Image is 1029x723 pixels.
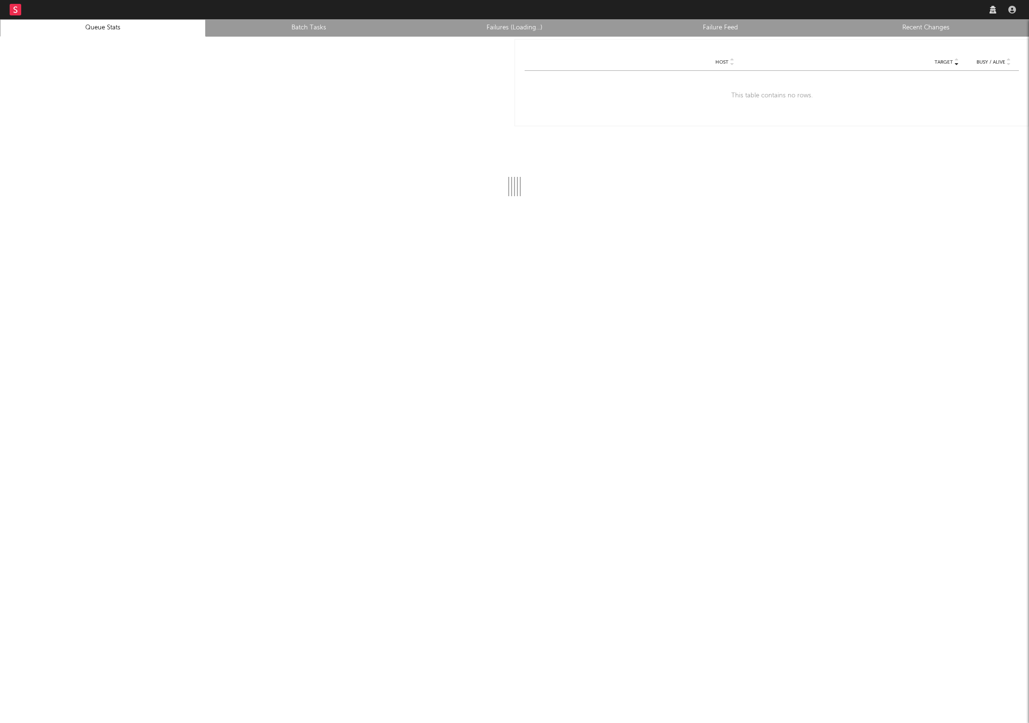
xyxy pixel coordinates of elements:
[935,59,953,65] span: Target
[211,22,406,34] a: Batch Tasks
[5,22,200,34] a: Queue Stats
[976,59,1005,65] span: Busy / Alive
[715,59,728,65] span: Host
[525,71,1019,121] div: This table contains no rows.
[417,22,612,34] a: Failures (Loading...)
[623,22,818,34] a: Failure Feed
[829,22,1024,34] a: Recent Changes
